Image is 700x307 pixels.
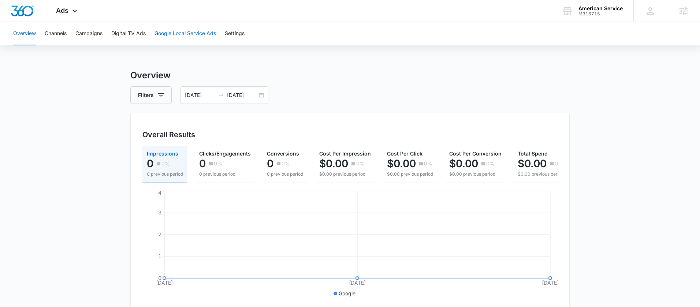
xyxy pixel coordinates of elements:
[111,22,146,45] button: Digital TV Ads
[13,22,36,45] button: Overview
[45,22,67,45] button: Channels
[158,209,161,216] tspan: 3
[356,161,365,166] p: 0%
[449,158,478,169] p: $0.00
[130,86,172,104] button: Filters
[424,161,432,166] p: 0%
[339,289,355,297] p: Google
[518,171,564,177] p: $0.00 previous period
[578,5,623,11] div: account name
[349,280,366,286] tspan: [DATE]
[185,91,215,99] input: Start date
[225,22,245,45] button: Settings
[161,161,170,166] p: 0%
[542,280,559,286] tspan: [DATE]
[282,161,290,166] p: 0%
[267,150,299,157] span: Conversions
[555,161,563,166] p: 0%
[319,150,371,157] span: Cost Per Impression
[56,7,68,14] span: Ads
[147,158,153,169] p: 0
[319,171,371,177] p: $0.00 previous period
[147,150,178,157] span: Impressions
[387,150,422,157] span: Cost Per Click
[518,150,548,157] span: Total Spend
[156,280,173,286] tspan: [DATE]
[158,231,161,237] tspan: 2
[218,92,224,98] span: swap-right
[130,69,570,82] h3: Overview
[199,158,206,169] p: 0
[158,275,161,281] tspan: 0
[147,171,183,177] p: 0 previous period
[158,190,161,196] tspan: 4
[199,150,251,157] span: Clicks/Engagements
[578,11,623,16] div: account id
[387,171,433,177] p: $0.00 previous period
[142,129,195,140] h3: Overall Results
[154,22,216,45] button: Google Local Service Ads
[227,91,257,99] input: End date
[387,158,416,169] p: $0.00
[267,158,273,169] p: 0
[267,171,303,177] p: 0 previous period
[218,92,224,98] span: to
[449,150,502,157] span: Cost Per Conversion
[214,161,222,166] p: 0%
[486,161,495,166] p: 0%
[319,158,348,169] p: $0.00
[518,158,547,169] p: $0.00
[199,171,251,177] p: 0 previous period
[158,253,161,259] tspan: 1
[449,171,502,177] p: $0.00 previous period
[75,22,103,45] button: Campaigns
